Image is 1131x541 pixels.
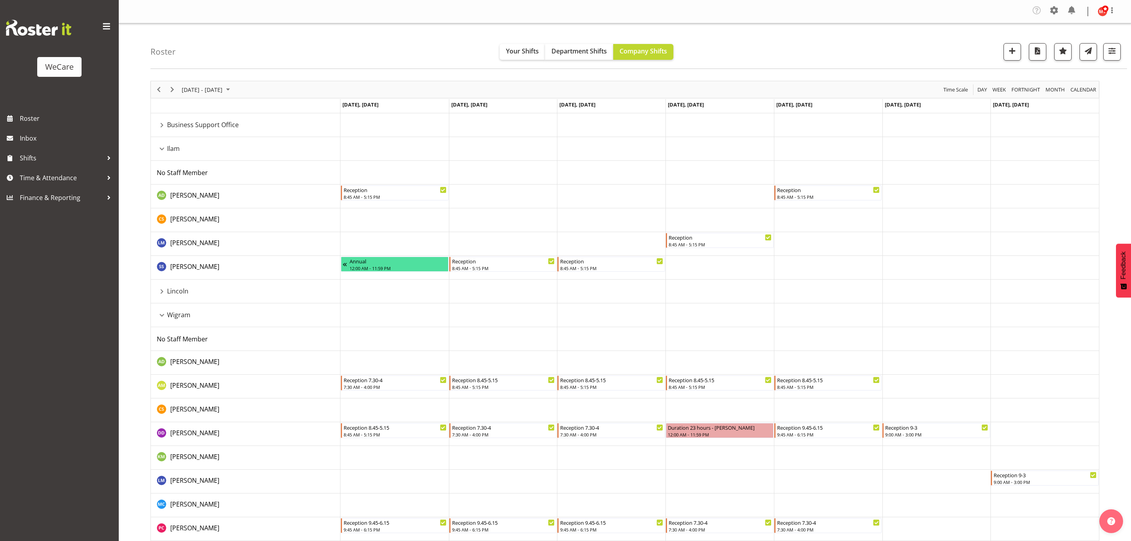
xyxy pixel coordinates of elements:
[151,375,340,398] td: Antonia Mao resource
[669,233,772,241] div: Reception
[170,191,219,200] span: [PERSON_NAME]
[344,186,447,194] div: Reception
[452,526,555,533] div: 9:45 AM - 6:15 PM
[1098,7,1107,16] img: michelle-thomas11470.jpg
[1004,43,1021,61] button: Add a new shift
[181,85,234,95] button: September 01 - 07, 2025
[170,476,219,485] span: [PERSON_NAME]
[777,526,880,533] div: 7:30 AM - 4:00 PM
[1011,85,1041,95] span: Fortnight
[452,257,555,265] div: Reception
[151,113,340,137] td: Business Support Office resource
[151,280,340,303] td: Lincoln resource
[452,518,555,526] div: Reception 9.45-6.15
[1116,244,1131,297] button: Feedback - Show survey
[167,286,188,296] span: Lincoln
[668,101,704,108] span: [DATE], [DATE]
[151,303,340,327] td: Wigram resource
[1080,43,1097,61] button: Send a list of all shifts for the selected filtered period to all rostered employees.
[342,101,378,108] span: [DATE], [DATE]
[668,423,772,431] div: Duration 23 hours - [PERSON_NAME]
[560,265,663,271] div: 8:45 AM - 5:15 PM
[976,85,988,95] button: Timeline Day
[1103,43,1121,61] button: Filter Shifts
[449,423,557,438] div: Demi Dumitrean"s event - Reception 7.30-4 Begin From Tuesday, September 2, 2025 at 7:30:00 AM GMT...
[777,431,880,438] div: 9:45 AM - 6:15 PM
[167,120,239,130] span: Business Support Office
[613,44,673,60] button: Company Shifts
[452,376,555,384] div: Reception 8.45-5.15
[170,238,219,247] span: [PERSON_NAME]
[560,257,663,265] div: Reception
[666,375,774,391] div: Antonia Mao"s event - Reception 8.45-5.15 Begin From Thursday, September 4, 2025 at 8:45:00 AM GM...
[151,256,340,280] td: Savanna Samson resource
[151,470,340,493] td: Lainie Montgomery resource
[344,194,447,200] div: 8:45 AM - 5:15 PM
[170,452,219,461] span: [PERSON_NAME]
[151,493,340,517] td: Mary Childs resource
[170,262,219,271] a: [PERSON_NAME]
[666,518,774,533] div: Penny Clyne-Moffat"s event - Reception 7.30-4 Begin From Thursday, September 4, 2025 at 7:30:00 A...
[449,375,557,391] div: Antonia Mao"s event - Reception 8.45-5.15 Begin From Tuesday, September 2, 2025 at 8:45:00 AM GMT...
[560,423,663,431] div: Reception 7.30-4
[882,423,990,438] div: Demi Dumitrean"s event - Reception 9-3 Begin From Saturday, September 6, 2025 at 9:00:00 AM GMT+1...
[1120,251,1127,279] span: Feedback
[350,265,447,271] div: 12:00 AM - 11:59 PM
[170,357,219,366] a: [PERSON_NAME]
[1107,517,1115,525] img: help-xxl-2.png
[885,423,988,431] div: Reception 9-3
[20,192,103,204] span: Finance & Reporting
[1044,85,1066,95] button: Timeline Month
[669,376,772,384] div: Reception 8.45-5.15
[557,423,665,438] div: Demi Dumitrean"s event - Reception 7.30-4 Begin From Wednesday, September 3, 2025 at 7:30:00 AM G...
[668,431,772,438] div: 12:00 AM - 11:59 PM
[560,526,663,533] div: 9:45 AM - 6:15 PM
[151,327,340,351] td: No Staff Member resource
[341,518,449,533] div: Penny Clyne-Moffat"s event - Reception 9.45-6.15 Begin From Monday, September 1, 2025 at 9:45:00 ...
[151,351,340,375] td: Aleea Devenport resource
[20,172,103,184] span: Time & Attendance
[545,44,613,60] button: Department Shifts
[991,85,1007,95] button: Timeline Week
[774,185,882,200] div: Aleea Devenport"s event - Reception Begin From Friday, September 5, 2025 at 8:45:00 AM GMT+12:00 ...
[151,185,340,208] td: Aleea Devenport resource
[344,423,447,431] div: Reception 8.45-5.15
[992,85,1007,95] span: Week
[500,44,545,60] button: Your Shifts
[344,431,447,438] div: 8:45 AM - 5:15 PM
[977,85,988,95] span: Day
[452,431,555,438] div: 7:30 AM - 4:00 PM
[557,518,665,533] div: Penny Clyne-Moffat"s event - Reception 9.45-6.15 Begin From Wednesday, September 3, 2025 at 9:45:...
[557,257,665,272] div: Savanna Samson"s event - Reception Begin From Wednesday, September 3, 2025 at 8:45:00 AM GMT+12:0...
[994,471,1097,479] div: Reception 9-3
[170,524,219,532] span: [PERSON_NAME]
[551,47,607,55] span: Department Shifts
[341,185,449,200] div: Aleea Devenport"s event - Reception Begin From Monday, September 1, 2025 at 8:45:00 AM GMT+12:00 ...
[170,404,219,414] a: [PERSON_NAME]
[669,526,772,533] div: 7:30 AM - 4:00 PM
[777,376,880,384] div: Reception 8.45-5.15
[1069,85,1098,95] button: Month
[1010,85,1042,95] button: Fortnight
[350,257,447,265] div: Annual
[774,518,882,533] div: Penny Clyne-Moffat"s event - Reception 7.30-4 Begin From Friday, September 5, 2025 at 7:30:00 AM ...
[777,518,880,526] div: Reception 7.30-4
[774,375,882,391] div: Antonia Mao"s event - Reception 8.45-5.15 Begin From Friday, September 5, 2025 at 8:45:00 AM GMT+...
[152,81,165,98] div: Previous
[777,194,880,200] div: 8:45 AM - 5:15 PM
[170,381,219,390] span: [PERSON_NAME]
[344,518,447,526] div: Reception 9.45-6.15
[1029,43,1046,61] button: Download a PDF of the roster according to the set date range.
[167,85,178,95] button: Next
[6,20,71,36] img: Rosterit website logo
[20,132,115,144] span: Inbox
[993,101,1029,108] span: [DATE], [DATE]
[170,381,219,390] a: [PERSON_NAME]
[45,61,74,73] div: WeCare
[942,85,969,95] button: Time Scale
[669,384,772,390] div: 8:45 AM - 5:15 PM
[452,423,555,431] div: Reception 7.30-4
[449,518,557,533] div: Penny Clyne-Moffat"s event - Reception 9.45-6.15 Begin From Tuesday, September 2, 2025 at 9:45:00...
